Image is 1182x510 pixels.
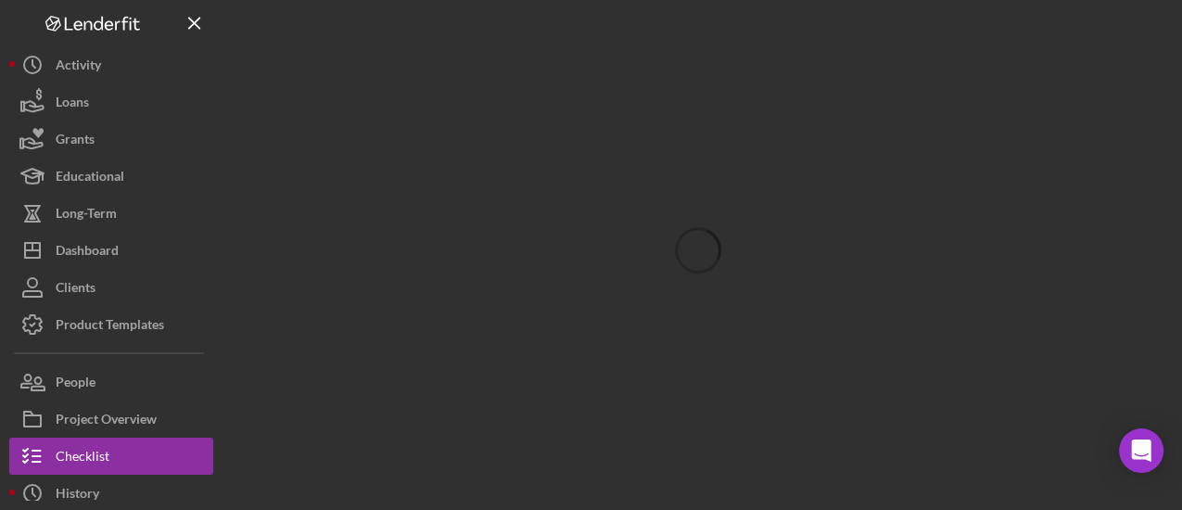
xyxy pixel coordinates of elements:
[56,306,164,348] div: Product Templates
[9,401,213,438] button: Project Overview
[56,158,124,199] div: Educational
[56,438,109,479] div: Checklist
[56,83,89,125] div: Loans
[9,232,213,269] button: Dashboard
[9,46,213,83] button: Activity
[9,306,213,343] button: Product Templates
[9,195,213,232] button: Long-Term
[9,158,213,195] button: Educational
[1119,428,1163,473] div: Open Intercom Messenger
[56,363,95,405] div: People
[56,46,101,88] div: Activity
[56,195,117,236] div: Long-Term
[56,232,119,274] div: Dashboard
[9,363,213,401] button: People
[9,269,213,306] button: Clients
[56,269,95,311] div: Clients
[9,121,213,158] button: Grants
[9,438,213,475] button: Checklist
[9,83,213,121] button: Loans
[56,121,95,162] div: Grants
[56,401,157,442] div: Project Overview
